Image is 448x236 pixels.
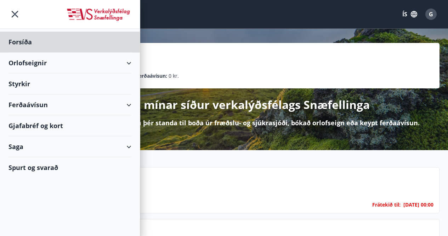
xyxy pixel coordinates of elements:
[398,8,421,21] button: ÍS
[78,97,370,112] p: Velkomin á mínar síður verkalýðsfélags Snæfellinga
[29,118,420,127] p: Hér getur þú sótt um þá styrki sem þér standa til boða úr fræðslu- og sjúkrasjóði, bókað orlofsei...
[403,201,433,208] span: [DATE] 00:00
[8,8,21,21] button: menu
[61,185,433,197] p: Klapparstígur 1
[8,73,131,94] div: Styrkir
[429,10,433,18] span: G
[8,94,131,115] div: Ferðaávísun
[8,32,131,53] div: Forsíða
[8,136,131,157] div: Saga
[8,157,131,178] div: Spurt og svarað
[423,6,440,23] button: G
[169,72,179,80] span: 0 kr.
[66,8,131,22] img: union_logo
[372,201,401,209] span: Frátekið til :
[8,53,131,73] div: Orlofseignir
[8,115,131,136] div: Gjafabréf og kort
[136,72,167,80] p: Ferðaávísun :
